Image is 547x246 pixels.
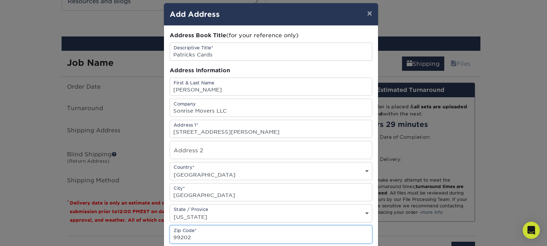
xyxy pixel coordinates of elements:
[170,31,372,40] div: (for your reference only)
[170,32,226,39] span: Address Book Title
[170,9,372,20] h4: Add Address
[523,222,540,239] div: Open Intercom Messenger
[170,67,372,75] div: Address Information
[361,3,378,23] button: ×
